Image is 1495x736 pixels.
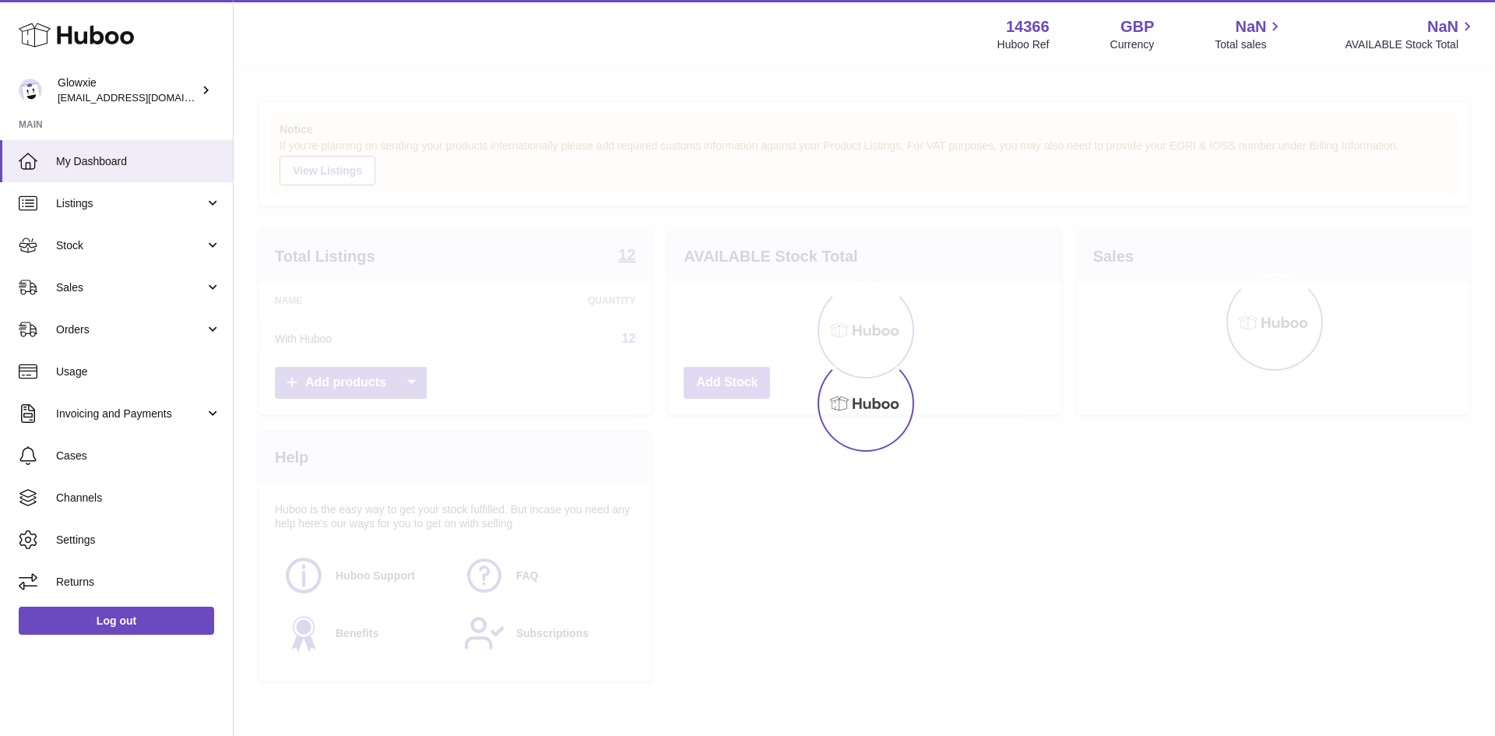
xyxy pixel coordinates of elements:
span: Orders [56,322,205,337]
span: Stock [56,238,205,253]
span: NaN [1427,16,1458,37]
span: Total sales [1215,37,1284,52]
span: Returns [56,575,221,590]
span: [EMAIL_ADDRESS][DOMAIN_NAME] [58,91,229,104]
span: Settings [56,533,221,548]
div: Glowxie [58,76,198,105]
img: internalAdmin-14366@internal.huboo.com [19,79,42,102]
a: Log out [19,607,214,635]
a: NaN AVAILABLE Stock Total [1345,16,1476,52]
span: Cases [56,449,221,463]
span: Invoicing and Payments [56,407,205,421]
span: My Dashboard [56,154,221,169]
strong: 14366 [1006,16,1050,37]
div: Currency [1110,37,1155,52]
span: Channels [56,491,221,505]
span: AVAILABLE Stock Total [1345,37,1476,52]
a: NaN Total sales [1215,16,1284,52]
strong: GBP [1120,16,1154,37]
span: Usage [56,364,221,379]
span: Sales [56,280,205,295]
span: NaN [1235,16,1266,37]
div: Huboo Ref [997,37,1050,52]
span: Listings [56,196,205,211]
